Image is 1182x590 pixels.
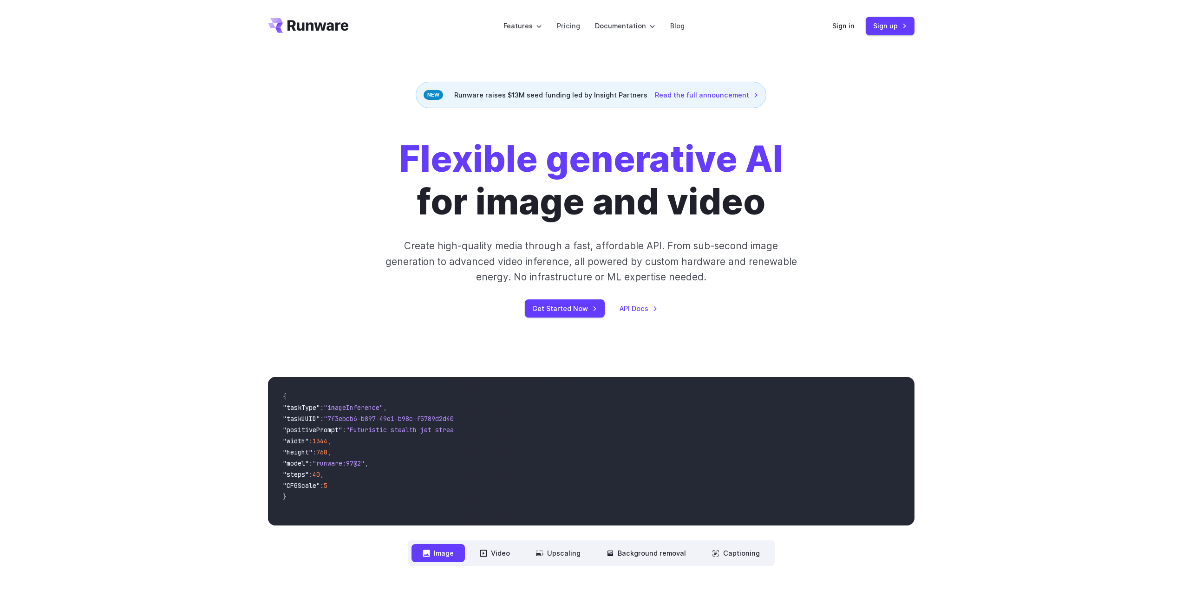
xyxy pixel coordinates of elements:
[320,470,324,479] span: ,
[283,481,320,490] span: "CFGScale"
[399,138,783,223] h1: for image and video
[399,137,783,181] strong: Flexible generative AI
[620,303,658,314] a: API Docs
[324,481,327,490] span: 5
[268,18,349,33] a: Go to /
[503,20,542,31] label: Features
[283,403,320,412] span: "taskType"
[320,403,324,412] span: :
[411,544,465,562] button: Image
[313,437,327,445] span: 1344
[525,544,592,562] button: Upscaling
[283,437,309,445] span: "width"
[327,437,331,445] span: ,
[313,448,316,456] span: :
[525,299,605,318] a: Get Started Now
[309,437,313,445] span: :
[701,544,771,562] button: Captioning
[832,20,855,31] a: Sign in
[283,392,287,401] span: {
[346,426,684,434] span: "Futuristic stealth jet streaking through a neon-lit cityscape with glowing purple exhaust"
[557,20,580,31] a: Pricing
[313,470,320,479] span: 40
[316,448,327,456] span: 768
[283,426,342,434] span: "positivePrompt"
[866,17,914,35] a: Sign up
[309,459,313,467] span: :
[320,415,324,423] span: :
[320,481,324,490] span: :
[324,415,465,423] span: "7f3ebcb6-b897-49e1-b98c-f5789d2d40d7"
[670,20,685,31] a: Blog
[365,459,368,467] span: ,
[469,544,521,562] button: Video
[283,459,309,467] span: "model"
[342,426,346,434] span: :
[283,415,320,423] span: "taskUUID"
[327,448,331,456] span: ,
[595,544,697,562] button: Background removal
[309,470,313,479] span: :
[383,403,387,412] span: ,
[283,493,287,501] span: }
[384,238,798,285] p: Create high-quality media through a fast, affordable API. From sub-second image generation to adv...
[595,20,655,31] label: Documentation
[416,82,766,108] div: Runware raises $13M seed funding led by Insight Partners
[655,90,758,100] a: Read the full announcement
[283,470,309,479] span: "steps"
[313,459,365,467] span: "runware:97@2"
[324,403,383,412] span: "imageInference"
[283,448,313,456] span: "height"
